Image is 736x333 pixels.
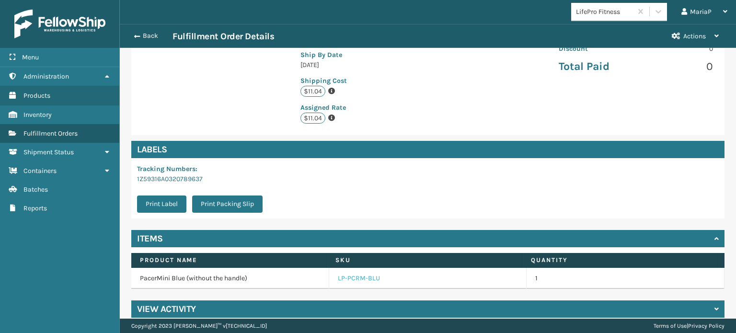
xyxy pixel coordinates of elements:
[172,31,274,42] h3: Fulfillment Order Details
[559,44,630,54] p: Discount
[22,53,39,61] span: Menu
[300,50,435,60] p: Ship By Date
[137,175,203,183] a: 1Z59316A0320789637
[23,72,69,80] span: Administration
[23,92,50,100] span: Products
[531,256,709,264] label: Quantity
[300,113,325,124] p: $11.04
[23,167,57,175] span: Containers
[300,60,435,70] p: [DATE]
[23,204,47,212] span: Reports
[131,141,724,158] h4: Labels
[137,233,163,244] h4: Items
[131,268,329,289] td: PacerMini Blue (without the handle)
[688,322,724,329] a: Privacy Policy
[642,59,713,74] p: 0
[23,111,52,119] span: Inventory
[23,129,78,138] span: Fulfillment Orders
[300,76,435,86] p: Shipping Cost
[192,195,263,213] button: Print Packing Slip
[23,148,74,156] span: Shipment Status
[131,319,267,333] p: Copyright 2023 [PERSON_NAME]™ v [TECHNICAL_ID]
[14,10,105,38] img: logo
[23,185,48,194] span: Batches
[527,268,724,289] td: 1
[300,103,435,113] p: Assigned Rate
[654,322,687,329] a: Terms of Use
[654,319,724,333] div: |
[300,86,325,97] p: $11.04
[137,303,196,315] h4: View Activity
[140,256,318,264] label: Product Name
[683,32,706,40] span: Actions
[642,44,713,54] p: 0
[335,256,513,264] label: SKU
[338,274,380,283] a: LP-PCRM-BLU
[137,165,197,173] span: Tracking Numbers :
[576,7,633,17] div: LifePro Fitness
[559,59,630,74] p: Total Paid
[137,195,186,213] button: Print Label
[128,32,172,40] button: Back
[663,24,727,48] button: Actions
